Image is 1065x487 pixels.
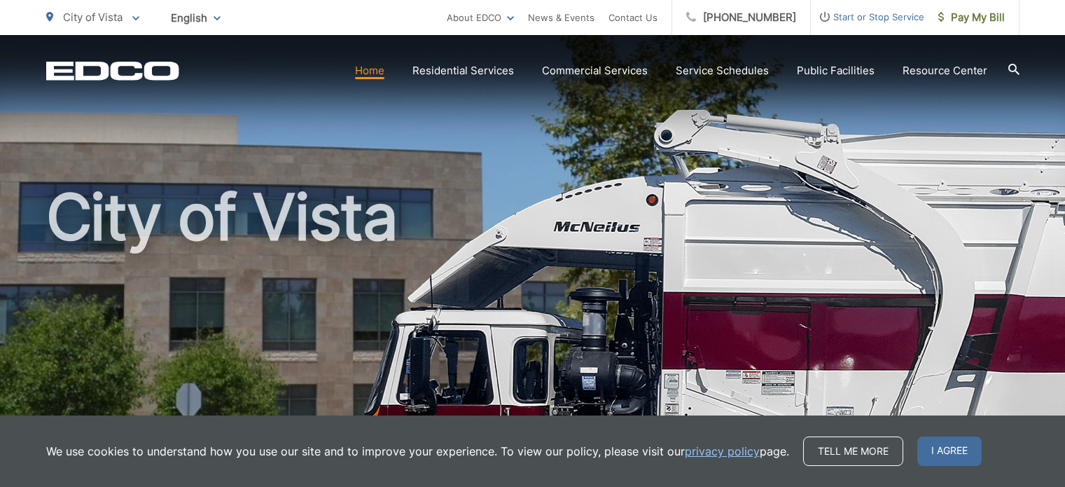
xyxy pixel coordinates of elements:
a: Contact Us [608,9,657,26]
a: EDCD logo. Return to the homepage. [46,61,179,81]
a: Commercial Services [542,62,648,79]
span: City of Vista [63,11,123,24]
a: News & Events [528,9,594,26]
a: Resource Center [903,62,987,79]
p: We use cookies to understand how you use our site and to improve your experience. To view our pol... [46,443,789,460]
span: I agree [917,437,982,466]
a: Public Facilities [797,62,875,79]
a: Tell me more [803,437,903,466]
a: Service Schedules [676,62,769,79]
a: About EDCO [447,9,514,26]
a: Home [355,62,384,79]
span: Pay My Bill [938,9,1005,26]
span: English [160,6,231,30]
a: privacy policy [685,443,760,460]
a: Residential Services [412,62,514,79]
